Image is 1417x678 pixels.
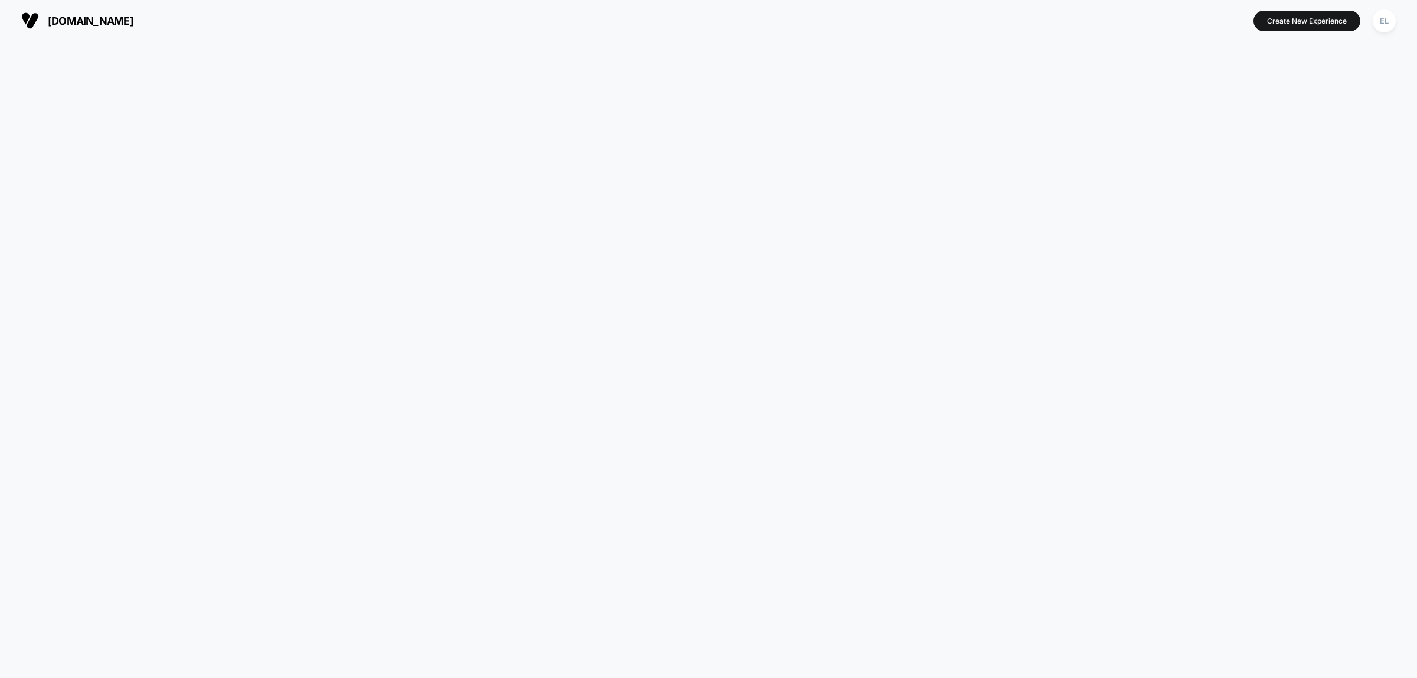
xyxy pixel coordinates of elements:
[18,11,137,30] button: [DOMAIN_NAME]
[1253,11,1360,31] button: Create New Experience
[1373,9,1396,32] div: EL
[21,12,39,30] img: Visually logo
[48,15,133,27] span: [DOMAIN_NAME]
[1369,9,1399,33] button: EL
